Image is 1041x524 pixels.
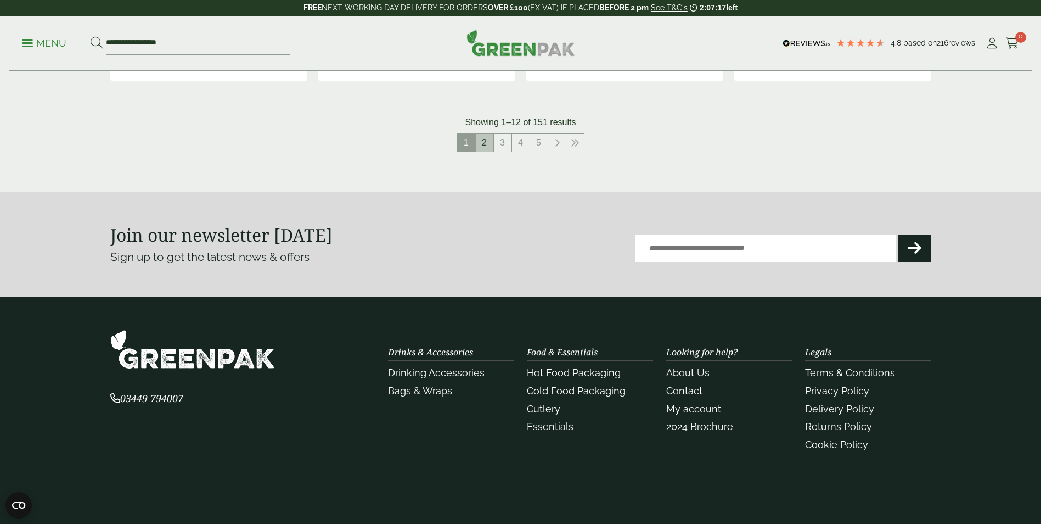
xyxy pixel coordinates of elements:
span: 0 [1015,32,1026,43]
a: 2024 Brochure [666,421,733,432]
a: About Us [666,367,710,378]
a: Bags & Wraps [388,385,452,397]
strong: BEFORE 2 pm [599,3,649,12]
a: 5 [530,134,548,152]
span: 4.8 [891,38,903,47]
a: See T&C's [651,3,688,12]
a: Cutlery [527,403,560,415]
strong: OVER £100 [488,3,528,12]
a: Cold Food Packaging [527,385,626,397]
p: Showing 1–12 of 151 results [465,116,576,129]
img: REVIEWS.io [783,40,830,47]
span: 03449 794007 [110,392,183,405]
a: Terms & Conditions [805,367,895,378]
a: Returns Policy [805,421,872,432]
span: 1 [458,134,475,152]
strong: Join our newsletter [DATE] [110,223,333,247]
p: Sign up to get the latest news & offers [110,248,480,266]
span: left [726,3,738,12]
a: Delivery Policy [805,403,874,415]
img: GreenPak Supplies [466,30,575,56]
a: My account [666,403,721,415]
img: GreenPak Supplies [110,330,275,370]
a: Hot Food Packaging [527,367,621,378]
span: 216 [937,38,948,47]
strong: FREE [303,3,322,12]
a: Privacy Policy [805,385,869,397]
i: My Account [985,38,999,49]
div: 4.79 Stars [836,38,885,48]
a: Menu [22,37,66,48]
a: 2 [476,134,493,152]
i: Cart [1005,38,1019,49]
a: 0 [1005,35,1019,52]
a: Essentials [527,421,573,432]
span: reviews [948,38,975,47]
span: 2:07:17 [700,3,726,12]
a: Contact [666,385,702,397]
a: 3 [494,134,511,152]
a: 03449 794007 [110,394,183,404]
a: Cookie Policy [805,439,868,450]
p: Menu [22,37,66,50]
a: 4 [512,134,530,152]
a: Drinking Accessories [388,367,485,378]
button: Open CMP widget [5,492,32,519]
span: Based on [903,38,937,47]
